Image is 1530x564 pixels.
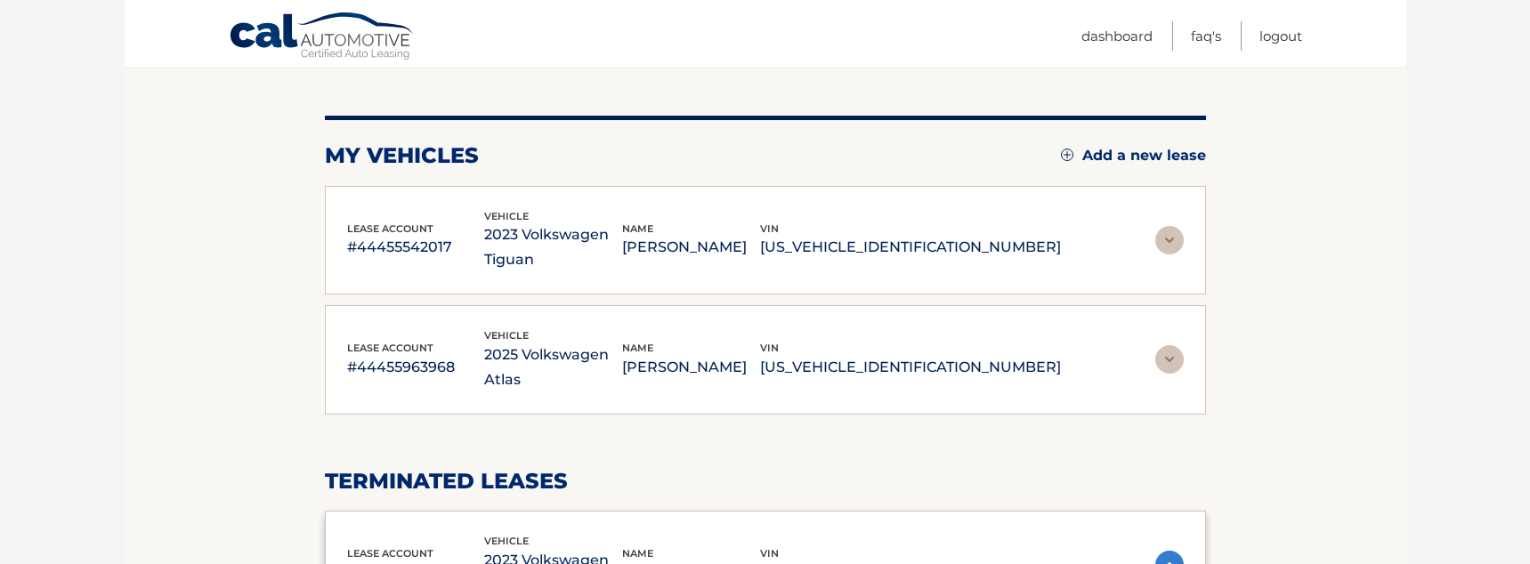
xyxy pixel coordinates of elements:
span: lease account [347,547,433,560]
span: vin [760,547,779,560]
p: [US_VEHICLE_IDENTIFICATION_NUMBER] [760,355,1061,380]
h2: my vehicles [325,142,479,169]
span: vin [760,222,779,235]
span: name [622,222,653,235]
p: [PERSON_NAME] [622,355,760,380]
h2: terminated leases [325,468,1206,495]
p: [PERSON_NAME] [622,235,760,260]
span: vehicle [484,210,529,222]
p: #44455963968 [347,355,485,380]
span: lease account [347,342,433,354]
span: vehicle [484,329,529,342]
p: #44455542017 [347,235,485,260]
span: name [622,342,653,354]
span: name [622,547,653,560]
span: lease account [347,222,433,235]
span: vehicle [484,535,529,547]
a: Logout [1259,21,1302,51]
p: 2023 Volkswagen Tiguan [484,222,622,272]
img: accordion-rest.svg [1155,226,1184,254]
img: add.svg [1061,149,1073,161]
a: Add a new lease [1061,147,1206,165]
a: FAQ's [1191,21,1221,51]
a: Dashboard [1081,21,1153,51]
span: vin [760,342,779,354]
img: accordion-rest.svg [1155,345,1184,374]
p: 2025 Volkswagen Atlas [484,342,622,392]
p: [US_VEHICLE_IDENTIFICATION_NUMBER] [760,235,1061,260]
a: Cal Automotive [229,12,416,63]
